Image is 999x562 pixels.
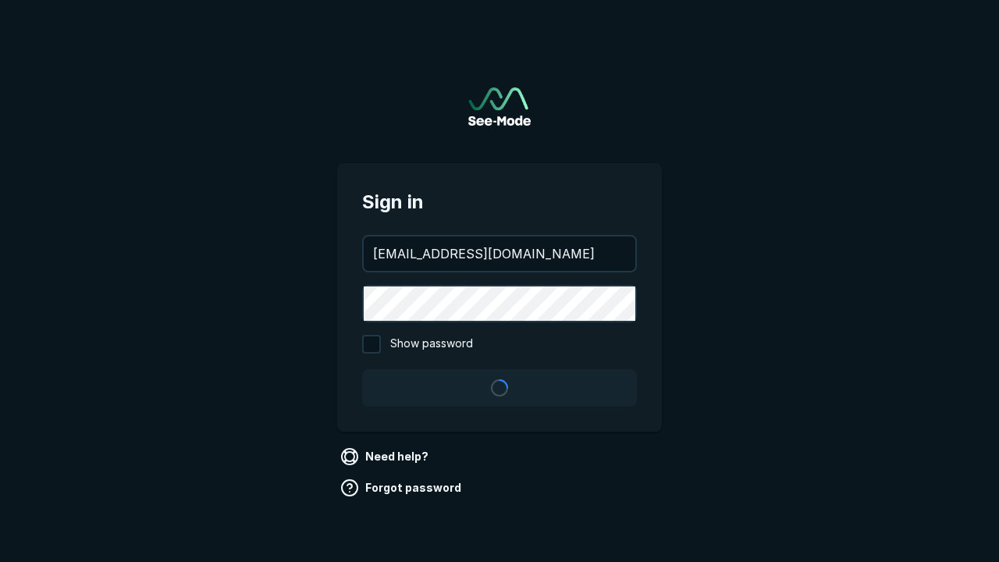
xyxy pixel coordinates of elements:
input: your@email.com [364,237,635,271]
span: Show password [390,335,473,354]
img: See-Mode Logo [468,87,531,126]
a: Go to sign in [468,87,531,126]
a: Need help? [337,444,435,469]
a: Forgot password [337,475,468,500]
span: Sign in [362,188,637,216]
